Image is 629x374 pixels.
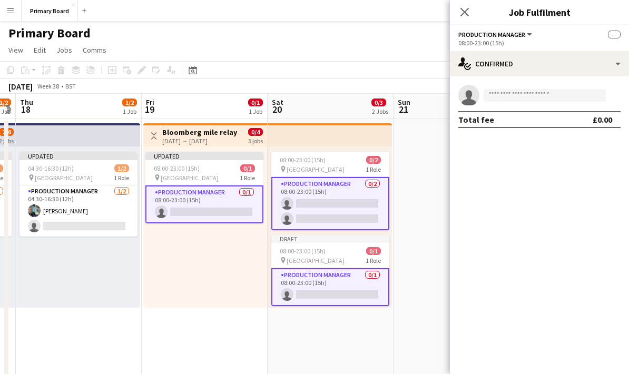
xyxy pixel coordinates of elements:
[272,97,283,107] span: Sat
[271,152,389,230] app-job-card: 08:00-23:00 (15h)0/2 [GEOGRAPHIC_DATA]1 RoleProduction manager0/208:00-23:00 (15h)
[162,127,237,137] h3: Bloomberg mile relay
[4,43,27,57] a: View
[162,137,237,145] div: [DATE] → [DATE]
[35,174,93,182] span: [GEOGRAPHIC_DATA]
[30,43,50,57] a: Edit
[458,114,494,125] div: Total fee
[114,164,129,172] span: 1/2
[114,174,129,182] span: 1 Role
[8,45,23,55] span: View
[270,103,283,115] span: 20
[280,247,326,255] span: 08:00-23:00 (15h)
[123,107,136,115] div: 1 Job
[145,152,263,223] app-job-card: Updated08:00-23:00 (15h)0/1 [GEOGRAPHIC_DATA]1 RoleProduction manager0/108:00-23:00 (15h)
[249,107,262,115] div: 1 Job
[248,136,263,145] div: 3 jobs
[145,185,263,223] app-card-role: Production manager0/108:00-23:00 (15h)
[122,99,137,106] span: 1/2
[271,268,389,306] app-card-role: Production manager0/108:00-23:00 (15h)
[22,1,78,21] button: Primary Board
[154,164,200,172] span: 08:00-23:00 (15h)
[608,31,621,38] span: --
[371,99,386,106] span: 0/3
[19,185,137,237] app-card-role: Production manager1/204:30-16:30 (12h)[PERSON_NAME]
[145,152,263,160] div: Updated
[271,177,389,230] app-card-role: Production manager0/208:00-23:00 (15h)
[34,45,46,55] span: Edit
[18,103,33,115] span: 18
[8,81,33,92] div: [DATE]
[56,45,72,55] span: Jobs
[35,82,61,90] span: Week 38
[366,156,381,164] span: 0/2
[366,257,381,264] span: 1 Role
[458,39,621,47] div: 08:00-23:00 (15h)
[366,165,381,173] span: 1 Role
[372,107,388,115] div: 2 Jobs
[8,25,91,41] h1: Primary Board
[19,152,137,160] div: Updated
[52,43,76,57] a: Jobs
[450,5,629,19] h3: Job Fulfilment
[366,247,381,255] span: 0/1
[78,43,111,57] a: Comms
[146,97,154,107] span: Fri
[161,174,219,182] span: [GEOGRAPHIC_DATA]
[271,234,389,243] div: Draft
[65,82,76,90] div: BST
[396,103,410,115] span: 21
[240,174,255,182] span: 1 Role
[20,97,33,107] span: Thu
[144,103,154,115] span: 19
[450,51,629,76] div: Confirmed
[271,234,389,306] app-job-card: Draft08:00-23:00 (15h)0/1 [GEOGRAPHIC_DATA]1 RoleProduction manager0/108:00-23:00 (15h)
[240,164,255,172] span: 0/1
[458,31,534,38] button: Production manager
[248,99,263,106] span: 0/1
[83,45,106,55] span: Comms
[458,31,525,38] span: Production manager
[248,128,263,136] span: 0/4
[398,97,410,107] span: Sun
[19,152,137,237] app-job-card: Updated04:30-16:30 (12h)1/2 [GEOGRAPHIC_DATA]1 RoleProduction manager1/204:30-16:30 (12h)[PERSON_...
[280,156,326,164] span: 08:00-23:00 (15h)
[28,164,74,172] span: 04:30-16:30 (12h)
[287,165,345,173] span: [GEOGRAPHIC_DATA]
[287,257,345,264] span: [GEOGRAPHIC_DATA]
[593,114,612,125] div: £0.00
